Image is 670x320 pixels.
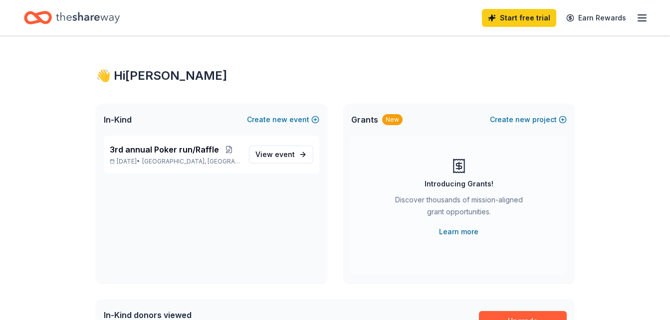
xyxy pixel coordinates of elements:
span: [GEOGRAPHIC_DATA], [GEOGRAPHIC_DATA] [142,158,240,165]
span: event [275,150,295,159]
span: In-Kind [104,114,132,126]
button: Createnewevent [247,114,319,126]
a: Start free trial [482,9,556,27]
div: Discover thousands of mission-aligned grant opportunities. [391,194,527,222]
span: new [272,114,287,126]
a: Home [24,6,120,29]
a: View event [249,146,313,163]
span: 3rd annual Poker run/Raffle [110,144,219,156]
a: Earn Rewards [560,9,632,27]
span: Grants [351,114,378,126]
div: Introducing Grants! [425,178,493,190]
div: 👋 Hi [PERSON_NAME] [96,68,575,84]
a: Learn more [439,226,478,238]
span: View [255,149,295,160]
button: Createnewproject [490,114,567,126]
span: new [515,114,530,126]
div: New [382,114,403,125]
p: [DATE] • [110,158,241,165]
